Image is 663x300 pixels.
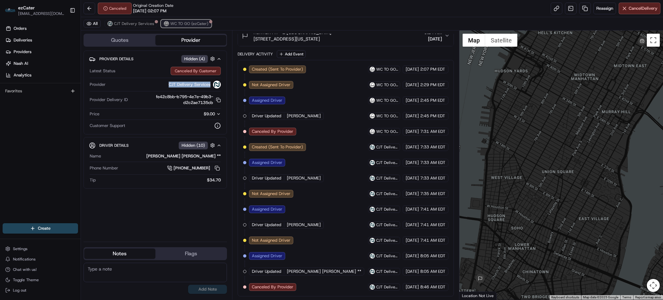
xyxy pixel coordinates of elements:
span: Not Assigned Driver [252,82,290,88]
a: 💻API Documentation [52,91,107,103]
span: $9.00 [204,111,215,117]
button: Log out [3,286,78,295]
div: 💻 [55,95,60,100]
div: $34.70 [98,177,221,183]
span: Notifications [13,257,36,262]
button: Canceled [98,3,132,14]
div: Location Not Live [459,292,497,300]
img: profile_wctogo_shipday.jpg [164,21,169,26]
span: Driver Updated [252,175,281,181]
span: Analytics [14,72,31,78]
a: Providers [3,47,81,57]
span: [DATE] [406,191,419,197]
button: Settings [3,244,78,253]
span: [PERSON_NAME] [287,175,321,181]
img: Nash [6,6,19,19]
button: ezCater [18,5,35,11]
span: Created (Sent To Provider) [252,66,303,72]
span: Driver Updated [252,113,281,119]
button: Start new chat [110,64,118,72]
span: CJT Delivery Services [169,82,210,87]
span: Name [90,153,101,159]
button: CancelDelivery [619,3,660,14]
img: nash.svg [370,284,375,290]
span: [DATE] [424,36,442,42]
button: Notifications [3,255,78,264]
span: CJT Delivery Services [376,144,398,150]
img: 1736555255976-a54dd68f-1ca7-489b-9aae-adbdc363a1c4 [6,62,18,74]
img: nash.svg [370,238,375,243]
span: Assigned Driver [252,206,282,212]
span: 8:05 AM EDT [420,253,445,259]
span: [DATE] 02:07 PM [133,8,166,14]
span: Create [38,225,51,231]
span: [PERSON_NAME] [287,113,321,119]
span: Hidden ( 10 ) [182,143,205,148]
span: Provider Details [99,56,133,62]
button: CJT Delivery Services [105,20,157,28]
span: CJT Delivery Services [376,176,398,181]
button: Map camera controls [647,279,660,292]
span: CJT Delivery Services [376,284,398,290]
span: [DATE] [406,129,419,134]
span: [DATE] [406,284,419,290]
button: Hidden (4) [181,55,217,63]
span: Provider Delivery ID [90,97,128,103]
button: Quotes [84,35,155,45]
span: 7:35 AM EDT [420,191,445,197]
p: Welcome 👋 [6,26,118,36]
span: Chat with us! [13,267,37,272]
span: WC TO GO (ezCater) [170,21,208,26]
img: profile_wctogo_shipday.jpg [370,67,375,72]
span: [DATE] [406,160,419,166]
span: Nash AI [14,61,28,66]
button: Hidden (10) [179,141,217,149]
button: ezCaterezCater[EMAIL_ADDRESS][DOMAIN_NAME] [3,3,67,18]
div: Favorites [3,86,78,96]
span: [DATE] [406,206,419,212]
button: $9.00 [164,111,221,117]
img: profile_wctogo_shipday.jpg [370,129,375,134]
span: [PERSON_NAME] [287,222,321,228]
button: Create [3,223,78,234]
img: nash.svg [370,207,375,212]
span: Provider [90,82,106,87]
span: Providers [14,49,31,55]
span: Tip [90,177,96,183]
img: nash.svg [107,21,113,26]
span: Deliveries [14,37,32,43]
span: 7:41 AM EDT [420,237,445,243]
a: [PHONE_NUMBER] [167,165,221,172]
img: nash.svg [370,222,375,227]
span: Orders [14,26,27,31]
button: All [84,20,101,28]
button: [EMAIL_ADDRESS][DOMAIN_NAME] [18,11,64,16]
button: HUNTER PR - 1 [GEOGRAPHIC_DATA][STREET_ADDRESS][US_STATE]9:24 AM[DATE] [238,25,453,46]
span: Assigned Driver [252,98,282,103]
img: profile_wctogo_shipday.jpg [370,113,375,119]
span: Map data ©2025 Google [583,295,618,299]
a: Nash AI [3,58,81,69]
span: 7:33 AM EDT [420,144,445,150]
span: CJT Delivery Services [376,207,398,212]
button: Chat with us! [3,265,78,274]
div: Start new chat [22,62,106,68]
span: 2:07 PM EDT [420,66,445,72]
span: API Documentation [61,94,104,100]
span: Reassign [596,6,613,11]
span: 7:31 AM EDT [420,129,445,134]
button: Notes [84,248,155,259]
span: Driver Updated [252,222,281,228]
span: Settings [13,246,28,251]
button: Keyboard shortcuts [551,295,579,300]
div: [PERSON_NAME] [PERSON_NAME] ** [104,153,221,159]
span: Driver Updated [252,269,281,274]
span: 2:45 PM EDT [420,98,445,103]
span: 8:05 AM EDT [420,269,445,274]
span: CJT Delivery Services [376,222,398,227]
span: [DATE] [406,253,419,259]
button: Provider [155,35,227,45]
span: Canceled By Provider [252,129,293,134]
